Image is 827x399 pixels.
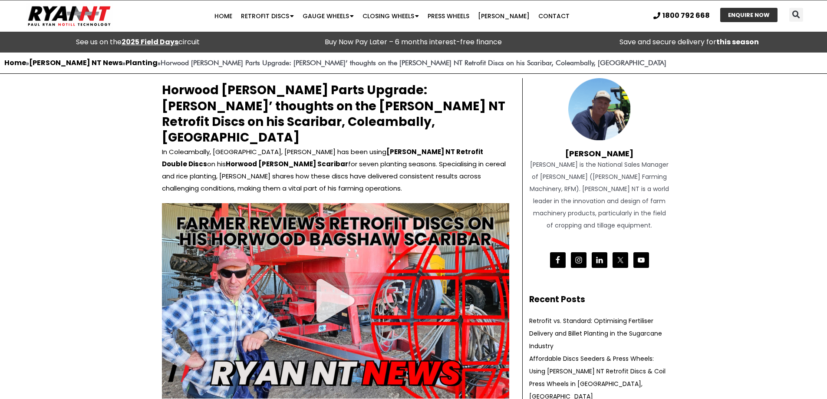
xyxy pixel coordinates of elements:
a: Home [4,58,26,68]
h2: Recent Posts [529,293,670,306]
a: Closing Wheels [358,7,423,25]
span: » » » [4,59,666,67]
div: See us on the circuit [4,36,271,48]
b: [PERSON_NAME] NT Retrofit Double Discs [162,147,483,168]
a: Press Wheels [423,7,474,25]
div: Play Video about Kevin Mannes Horwood Bagshaw Parts Discs [316,279,355,323]
p: Buy Now Pay Later – 6 months interest-free finance [280,36,547,48]
img: Ryan NT logo [26,3,113,30]
a: 2025 Field Days [122,37,178,47]
p: In Coleambally, [GEOGRAPHIC_DATA], [PERSON_NAME] has been using on his for seven planting seasons... [162,146,509,195]
b: Horwood [PERSON_NAME] Scaribar [226,159,348,168]
span: ENQUIRE NOW [728,12,770,18]
div: Search [789,8,803,22]
a: Gauge Wheels [298,7,358,25]
h4: [PERSON_NAME] [529,140,670,158]
nav: Menu [160,7,623,25]
span: 1800 792 668 [662,12,710,20]
a: Home [210,7,237,25]
div: [PERSON_NAME] is the National Sales Manager of [PERSON_NAME] ([PERSON_NAME] Farming Machinery, RF... [529,158,670,231]
h2: Horwood [PERSON_NAME] Parts Upgrade: [PERSON_NAME]’ thoughts on the [PERSON_NAME] NT Retrofit Dis... [162,82,509,146]
a: Retrofit vs. Standard: Optimising Fertiliser Delivery and Billet Planting in the Sugarcane Industry [529,317,662,350]
a: Planting [125,58,158,68]
a: ENQUIRE NOW [720,8,778,22]
strong: this season [716,37,759,47]
p: Save and secure delivery for [556,36,823,48]
a: Retrofit Discs [237,7,298,25]
a: [PERSON_NAME] NT News [29,58,122,68]
strong: Horwood [PERSON_NAME] Parts Upgrade: [PERSON_NAME]’ thoughts on the [PERSON_NAME] NT Retrofit Dis... [161,59,666,67]
a: Contact [534,7,574,25]
a: 1800 792 668 [653,12,710,20]
a: [PERSON_NAME] [474,7,534,25]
